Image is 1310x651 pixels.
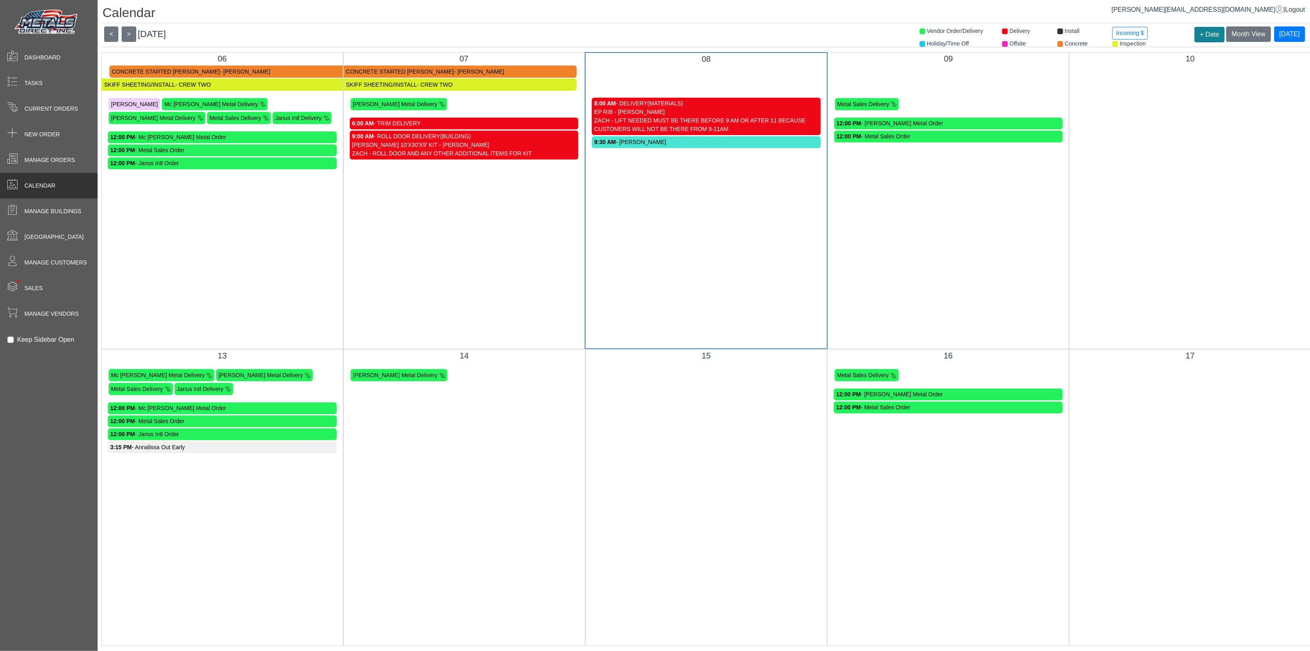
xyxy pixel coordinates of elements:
span: [PERSON_NAME] Metal Delivery [218,372,303,378]
span: - [PERSON_NAME] [220,68,270,75]
div: - Janus Intl Order [110,430,334,439]
h1: Calendar [102,5,1310,23]
span: Janus Intl Delivery [177,386,223,392]
div: - Mc [PERSON_NAME] Metal Order [110,133,334,142]
span: Offsite [1009,40,1026,47]
span: - CREW TWO [175,81,211,88]
span: Logout [1285,6,1305,13]
div: 17 [1076,350,1305,362]
div: - [PERSON_NAME] [594,138,818,146]
span: Manage Orders [24,156,75,164]
span: Inspection [1120,40,1146,47]
span: Delivery [1009,28,1030,34]
span: Dashboard [24,53,61,62]
strong: 9:30 AM [594,139,616,145]
span: Metal Sales Delivery [209,115,262,121]
span: [DATE] [138,29,166,39]
strong: 12:00 PM [836,391,861,398]
div: 08 [592,53,821,65]
div: - ROLL DOOR DELIVERY [352,132,576,141]
div: 13 [108,350,337,362]
div: 07 [350,52,579,65]
span: CONCRETE STARTED [PERSON_NAME] [112,68,220,75]
div: - DELIVERY [594,99,818,108]
strong: 12:00 PM [110,134,135,140]
button: [DATE] [1274,26,1305,42]
button: < [104,26,118,42]
strong: 6:00 AM [352,120,374,127]
div: 15 [592,350,821,362]
span: Concrete [1065,40,1088,47]
div: - [PERSON_NAME] Metal Order [836,390,1060,399]
strong: 12:00 PM [110,418,135,424]
span: Manage Buildings [24,207,81,216]
div: 06 [108,52,337,65]
span: Manage Vendors [24,310,79,318]
span: Mc [PERSON_NAME] Metal Delivery [164,101,258,107]
div: - TRIM DELIVERY [352,119,576,128]
span: Janus Intl Delivery [275,115,321,121]
span: [GEOGRAPHIC_DATA] [24,233,84,241]
span: (MATERIALS) [647,100,683,107]
span: - CREW TWO [417,81,453,88]
div: - Janus Intl Order [110,159,334,168]
span: Metal Sales Delivery [837,101,889,107]
div: ZACH - ROLL DOOR AND ANY OTHER ADDITIONAL ITEMS FOR KIT [352,149,576,158]
strong: 12:00 PM [110,431,135,437]
div: - Mc [PERSON_NAME] Metal Order [110,404,334,413]
span: (BUILDING) [440,133,471,140]
div: - Metal Sales Order [837,132,1061,141]
span: Install [1065,28,1080,34]
span: Month View [1232,31,1265,37]
strong: 12:00 PM [110,160,135,166]
strong: 12:00 PM [837,133,861,140]
button: Incoming $ [1112,27,1147,39]
span: Tasks [24,79,43,87]
div: - Metal Sales Order [110,146,334,155]
span: SKIFF SHEETING/INSTALL [104,81,175,88]
span: CONCRETE STARTED [PERSON_NAME] [346,68,454,75]
div: EP RIB - [PERSON_NAME] [594,108,818,116]
span: [PERSON_NAME] Metal Delivery [353,372,438,378]
strong: 8:00 AM [594,100,616,107]
span: Vendor Order/Delivery [927,28,983,34]
a: [PERSON_NAME][EMAIL_ADDRESS][DOMAIN_NAME] [1112,6,1284,13]
strong: 12:00 PM [110,147,135,153]
button: > [122,26,136,42]
span: • [8,268,28,295]
span: [PERSON_NAME] [111,101,158,107]
label: Keep Sidebar Open [17,335,74,345]
div: 16 [834,350,1063,362]
img: Metals Direct Inc Logo [12,7,81,37]
div: - [PERSON_NAME] Metal Order [837,119,1061,128]
div: 14 [350,350,579,362]
div: - Metal Sales Order [836,403,1060,412]
span: Metal Sales Delivery [837,372,889,378]
span: Manage Customers [24,258,87,267]
strong: 3:15 PM [110,444,132,450]
button: + Date [1194,27,1225,42]
div: - Metal Sales Order [110,417,334,426]
button: Month View [1226,26,1271,42]
span: [PERSON_NAME] Metal Delivery [353,101,438,107]
span: Current Orders [24,105,78,113]
div: ZACH - LIFT NEEDED MUST BE THERE BEFORE 9 AM OR AFTER 11 BECAUSE CUSTOMERS WILL NOT BE THERE FROM... [594,116,818,133]
strong: 12:00 PM [837,120,861,127]
span: Mc [PERSON_NAME] Metal Delivery [111,372,205,378]
div: 10 [1076,52,1305,65]
div: - Annalissa Out Early [110,443,334,452]
div: | [1112,5,1305,15]
strong: 12:00 PM [836,404,861,411]
span: New Order [24,130,60,139]
span: Metal Sales Delivery [111,386,163,392]
strong: 12:00 PM [110,405,135,411]
span: Calendar [24,181,55,190]
div: [PERSON_NAME] 10'X30'X9' KIT - [PERSON_NAME] [352,141,576,149]
span: Sales [24,284,43,293]
strong: 9:00 AM [352,133,374,140]
div: 09 [834,52,1063,65]
span: Holiday/Time Off [927,40,969,47]
span: [PERSON_NAME] Metal Delivery [111,115,196,121]
span: SKIFF SHEETING/INSTALL [346,81,417,88]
